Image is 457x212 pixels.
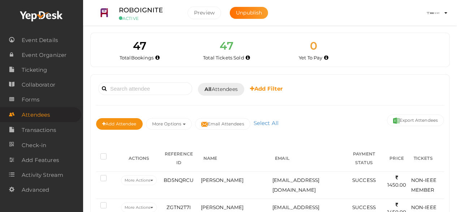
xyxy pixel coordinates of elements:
span: Event Organizer [22,48,66,62]
th: PRICE [384,145,409,172]
span: 0 [310,39,317,53]
span: Transactions [22,123,56,137]
i: Total number of tickets sold [246,56,250,60]
button: Export Attendees [387,115,444,126]
span: Total Tickets Sold [203,55,244,61]
span: Attendees [22,108,50,122]
span: ZGTN2T7I [167,204,191,210]
label: ROBOIGNITE [119,5,163,16]
span: Ticketing [22,63,47,77]
input: Search attendee [98,82,192,95]
span: Attendees [204,86,238,93]
b: All [204,86,211,92]
span: Check-in [22,138,46,153]
span: SUCCESS [352,204,376,210]
th: EMAIL [271,145,344,172]
span: Activity Stream [22,168,63,182]
span: [PERSON_NAME] [201,177,244,183]
span: Unpublish [236,9,262,16]
th: ACTIONS [119,145,159,172]
span: Yet To Pay [299,55,322,61]
img: mail-filled.svg [201,121,208,128]
a: Select All [252,120,280,126]
span: Add Features [22,153,59,167]
i: Total number of bookings [155,56,160,60]
span: Total [120,55,154,61]
span: [EMAIL_ADDRESS][DOMAIN_NAME] [272,177,319,193]
i: Accepted and yet to make payment [324,56,328,60]
th: NAME [199,145,271,172]
span: REFERENCE ID [165,151,193,165]
button: Add Attendee [96,118,143,130]
img: excel.svg [393,117,400,124]
img: RSPMBPJE_small.png [97,6,112,20]
span: Forms [22,92,39,107]
th: PAYMENT STATUS [344,145,384,172]
span: Advanced [22,183,49,197]
span: BD5NQRCU [164,177,194,183]
img: ACg8ocLqu5jM_oAeKNg0It_CuzWY7FqhiTBdQx-M6CjW58AJd_s4904=s100 [426,6,440,20]
span: 47 [220,39,233,53]
span: Bookings [131,55,154,61]
span: NON-IEEE MEMBER [411,177,436,193]
button: Preview [187,7,221,19]
button: Email Attendees [195,118,250,130]
button: More Options [146,118,192,130]
span: Event Details [22,33,58,47]
th: TICKETS [409,145,444,172]
span: Collaborator [22,78,55,92]
button: Unpublish [230,7,268,19]
b: Add Filter [250,85,283,92]
span: 47 [133,39,146,53]
span: 1450.00 [387,175,406,188]
button: More Actions [121,175,157,185]
span: SUCCESS [352,177,376,183]
small: ACTIVE [119,16,177,21]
